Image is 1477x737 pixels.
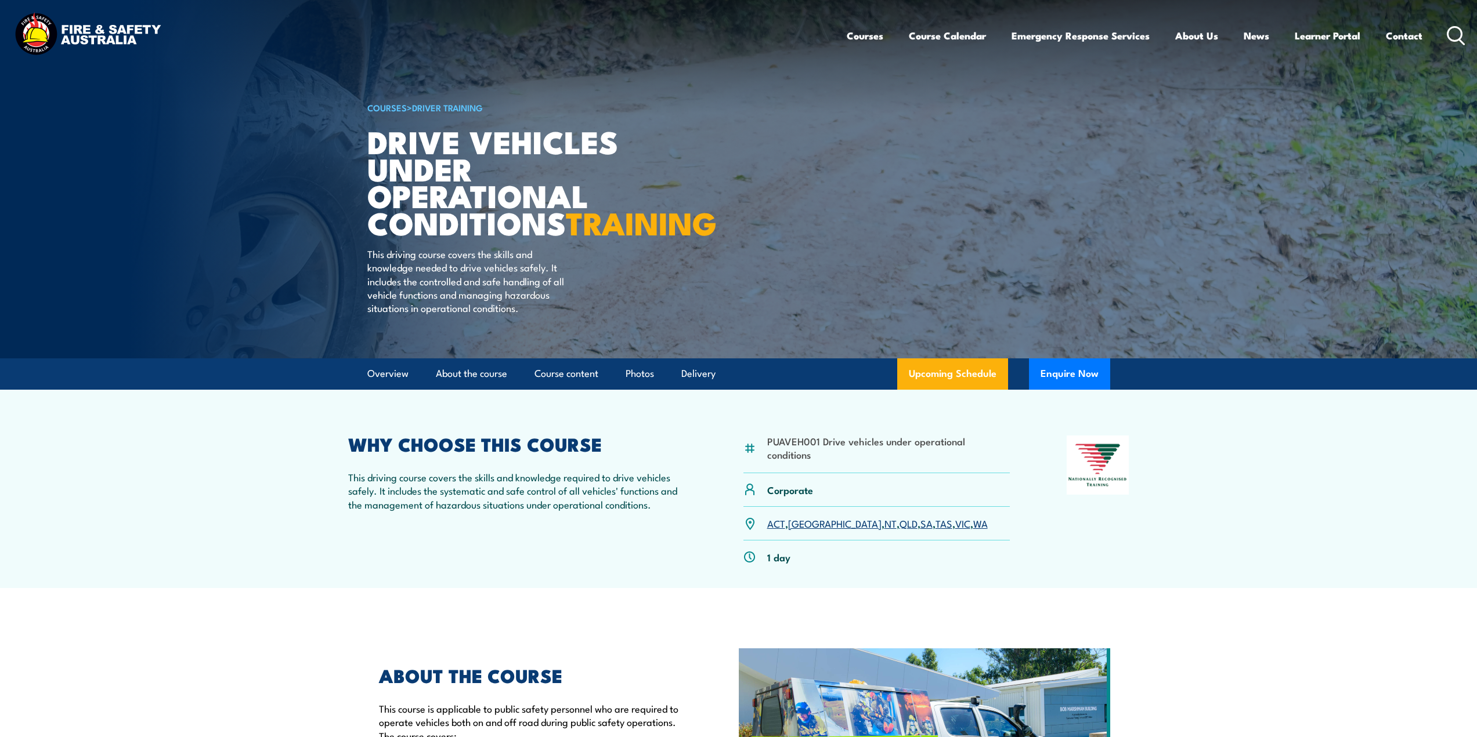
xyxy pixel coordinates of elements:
a: Photos [626,358,654,389]
p: This driving course covers the skills and knowledge required to drive vehicles safely. It include... [348,470,687,511]
a: SA [920,516,933,530]
h1: Drive Vehicles under Operational Conditions [367,128,654,236]
a: Delivery [681,358,716,389]
a: Learner Portal [1295,20,1360,51]
a: TAS [936,516,952,530]
h6: > [367,100,654,114]
a: News [1244,20,1269,51]
a: NT [884,516,897,530]
a: COURSES [367,101,407,114]
a: About Us [1175,20,1218,51]
a: About the course [436,358,507,389]
p: 1 day [767,550,790,564]
strong: TRAINING [566,198,717,246]
button: Enquire Now [1029,358,1110,390]
a: Contact [1386,20,1422,51]
a: WA [973,516,988,530]
p: Corporate [767,483,813,496]
img: Nationally Recognised Training logo. [1067,435,1129,495]
a: Course Calendar [909,20,986,51]
a: QLD [900,516,918,530]
a: Overview [367,358,409,389]
a: Courses [847,20,883,51]
li: PUAVEH001 Drive vehicles under operational conditions [767,434,1010,462]
a: VIC [955,516,970,530]
a: Course content [535,358,598,389]
a: Driver Training [412,101,483,114]
h2: WHY CHOOSE THIS COURSE [348,435,687,452]
a: Emergency Response Services [1012,20,1150,51]
a: Upcoming Schedule [897,358,1008,390]
p: , , , , , , , [767,517,988,530]
h2: ABOUT THE COURSE [379,667,685,683]
a: [GEOGRAPHIC_DATA] [788,516,882,530]
p: This driving course covers the skills and knowledge needed to drive vehicles safely. It includes ... [367,247,579,315]
a: ACT [767,516,785,530]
